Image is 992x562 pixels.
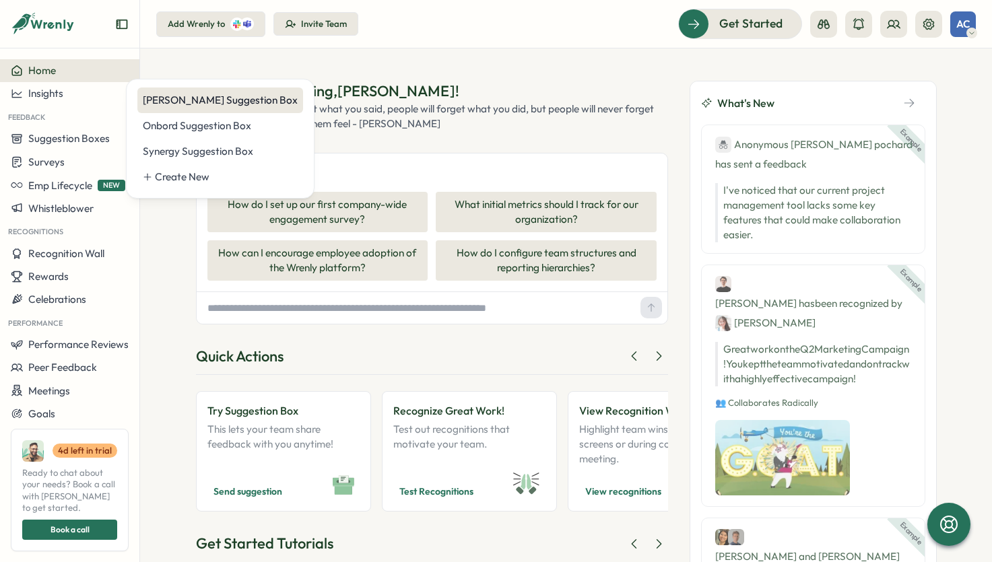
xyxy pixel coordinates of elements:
[399,483,473,499] span: Test Recognitions
[436,192,657,232] button: What initial metrics should I track for our organization?
[715,136,913,153] div: Anonymous [PERSON_NAME] pochard
[207,402,360,419] p: Try Suggestion Box
[155,170,298,184] div: Create New
[137,139,303,164] a: Synergy Suggestion Box
[715,397,911,409] p: 👥 Collaborates Radically
[22,467,117,514] span: Ready to chat about your needs? Book a call with [PERSON_NAME] to get started.
[715,529,731,545] img: Cassie
[51,520,90,539] span: Book a call
[715,276,731,292] img: Ben
[28,132,110,145] span: Suggestion Boxes
[28,338,129,351] span: Performance Reviews
[137,164,303,190] a: Create New
[382,391,557,512] a: Recognize Great Work!Test out recognitions that motivate your team.Test Recognitions
[213,483,282,499] span: Send suggestion
[196,346,284,367] div: Quick Actions
[143,93,298,108] div: [PERSON_NAME] Suggestion Box
[715,342,911,386] p: Great work on the Q2 Marketing Campaign! You kept the team motivated and on track with a highly e...
[28,361,97,374] span: Peer Feedback
[137,87,303,113] a: [PERSON_NAME] Suggestion Box
[98,180,125,191] span: NEW
[28,155,65,168] span: Surveys
[393,422,545,466] p: Test out recognitions that motivate your team.
[579,402,731,419] p: View Recognition Wall
[436,240,657,281] button: How do I configure team structures and reporting hierarchies?
[207,192,428,232] button: How do I set up our first company-wide engagement survey?
[28,64,56,77] span: Home
[715,314,816,331] div: [PERSON_NAME]
[207,483,288,500] button: Send suggestion
[579,422,731,466] p: Highlight team wins on office screens or during company meeting.
[585,483,661,499] span: View recognitions
[28,179,92,192] span: Emp Lifecycle
[196,391,371,512] a: Try Suggestion BoxThis lets your team share feedback with you anytime!Send suggestion
[28,202,94,215] span: Whistleblower
[579,483,667,500] button: View recognitions
[717,95,774,112] span: What's New
[28,87,63,100] span: Insights
[143,118,298,133] div: Onbord Suggestion Box
[715,420,850,495] img: Recognition Image
[22,440,44,462] img: Ali Khan
[28,384,70,397] span: Meetings
[28,270,69,283] span: Rewards
[22,520,117,540] button: Book a call
[53,444,117,458] a: 4d left in trial
[719,15,783,32] span: Get Started
[196,533,333,554] div: Get Started Tutorials
[568,391,743,512] a: View Recognition WallHighlight team wins on office screens or during company meeting.View recogni...
[956,18,970,30] span: AC
[239,81,668,102] div: Good morning , [PERSON_NAME] !
[137,113,303,139] a: Onbord Suggestion Box
[28,247,104,260] span: Recognition Wall
[207,240,428,281] button: How can I encourage employee adoption of the Wrenly platform?
[143,144,298,159] div: Synergy Suggestion Box
[393,483,480,500] button: Test Recognitions
[168,18,225,30] div: Add Wrenly to
[950,11,976,37] button: AC
[156,11,265,37] button: Add Wrenly to
[28,293,86,306] span: Celebrations
[723,183,911,242] p: I've noticed that our current project management tool lacks some key features that could make col...
[678,9,802,38] button: Get Started
[728,529,744,545] img: Jack
[28,407,55,420] span: Goals
[715,136,911,172] div: has sent a feedback
[301,18,347,30] div: Invite Team
[115,17,129,31] button: Expand sidebar
[393,402,545,419] p: Recognize Great Work!
[273,12,358,36] button: Invite Team
[207,422,360,466] p: This lets your team share feedback with you anytime!
[715,276,911,331] div: [PERSON_NAME] has been recognized by
[239,102,668,131] div: People will forget what you said, people will forget what you did, but people will never forget h...
[715,315,731,331] img: Jane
